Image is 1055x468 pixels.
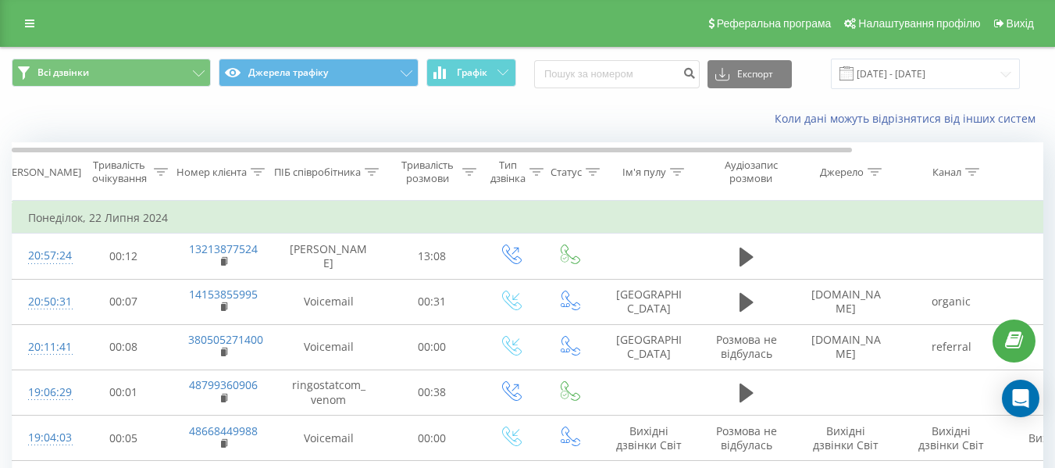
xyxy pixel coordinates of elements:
td: 13:08 [383,234,481,279]
div: Тривалість очікування [88,159,150,185]
td: 00:00 [383,416,481,461]
div: 20:57:24 [28,241,59,271]
div: Тип дзвінка [490,159,526,185]
td: [DOMAIN_NAME] [793,324,899,370]
span: Розмова не відбулась [716,423,777,452]
td: referral [899,324,1004,370]
div: Ім'я пулу [622,166,666,179]
a: Коли дані можуть відрізнятися вiд інших систем [775,111,1043,126]
td: organic [899,279,1004,324]
div: Аудіозапис розмови [713,159,789,185]
td: Voicemail [274,279,383,324]
td: Вихідні дзвінки Світ [793,416,899,461]
button: Експорт [707,60,792,88]
span: Графік [457,67,487,78]
div: Тривалість розмови [397,159,458,185]
td: 00:07 [75,279,173,324]
td: 00:38 [383,370,481,415]
a: 48799360906 [189,377,258,392]
td: [GEOGRAPHIC_DATA] [598,324,700,370]
td: 00:05 [75,416,173,461]
td: Вихідні дзвінки Світ [598,416,700,461]
span: Налаштування профілю [858,17,980,30]
a: 48668449988 [189,423,258,438]
td: 00:31 [383,279,481,324]
td: [PERSON_NAME] [274,234,383,279]
a: 13213877524 [189,241,258,256]
td: 00:08 [75,324,173,370]
div: 19:06:29 [28,377,59,408]
td: Voicemail [274,416,383,461]
div: 19:04:03 [28,423,59,453]
div: Open Intercom Messenger [1002,380,1039,417]
a: 380505271400 [188,332,263,347]
button: Графік [426,59,516,87]
td: Voicemail [274,324,383,370]
td: 00:00 [383,324,481,370]
input: Пошук за номером [534,60,700,88]
div: [PERSON_NAME] [2,166,81,179]
div: Канал [932,166,961,179]
div: Номер клієнта [176,166,247,179]
div: ПІБ співробітника [274,166,361,179]
td: ringostatcom_venom [274,370,383,415]
div: 20:50:31 [28,287,59,317]
span: Реферальна програма [717,17,832,30]
td: 00:01 [75,370,173,415]
button: Всі дзвінки [12,59,211,87]
td: [GEOGRAPHIC_DATA] [598,279,700,324]
td: [DOMAIN_NAME] [793,279,899,324]
div: Джерело [820,166,864,179]
td: Вихідні дзвінки Світ [899,416,1004,461]
a: 14153855995 [189,287,258,302]
span: Всі дзвінки [37,66,89,79]
td: 00:12 [75,234,173,279]
button: Джерела трафіку [219,59,418,87]
span: Вихід [1007,17,1034,30]
div: Статус [551,166,582,179]
div: 20:11:41 [28,332,59,363]
span: Розмова не відбулась [716,332,777,361]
